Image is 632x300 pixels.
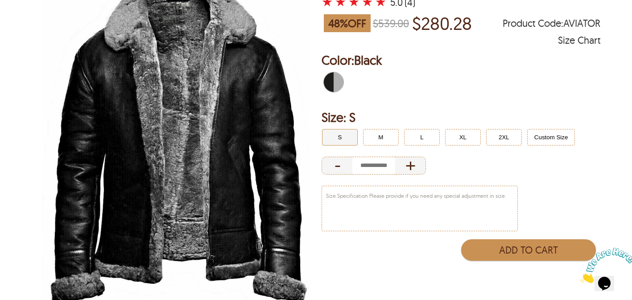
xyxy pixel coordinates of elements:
div: Decrease Quantity of Item [322,157,352,175]
span: Product Code: AVIATOR [503,19,600,28]
button: Click to select 2XL [486,129,522,146]
div: Increase Quantity of Item [395,157,426,175]
iframe: chat widget [577,244,632,287]
h2: Selected Color: by Black [322,51,600,69]
button: Click to select S [322,129,358,146]
button: Click to select XL [445,129,481,146]
div: Size Chart [558,36,600,45]
button: Click to select L [404,129,440,146]
textarea: Size Specification Please provide if you need any special adjustment in size. [322,186,517,231]
div: Black [322,70,346,94]
span: Black [354,52,382,68]
strike: $539.00 [373,17,409,30]
p: Price of $280.28 [412,13,472,33]
img: Chat attention grabber [4,4,59,39]
iframe: PayPal [459,265,596,285]
button: Add to Cart [461,239,596,261]
button: Click to select Custom Size [527,129,575,146]
span: 48 % OFF [324,14,371,32]
button: Click to select M [363,129,399,146]
h2: Selected Filter by Size: S [322,108,600,126]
